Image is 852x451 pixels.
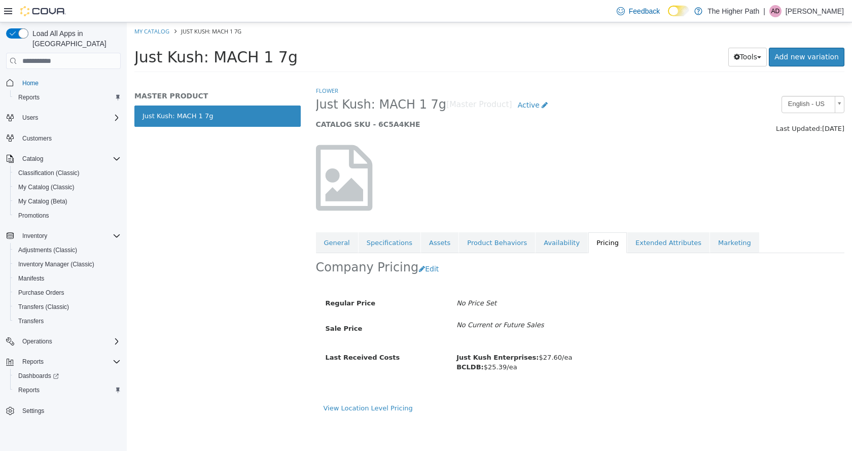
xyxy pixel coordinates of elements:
[10,314,125,328] button: Transfers
[2,75,125,90] button: Home
[18,386,40,394] span: Reports
[6,71,121,444] nav: Complex example
[18,169,80,177] span: Classification (Classic)
[769,5,782,17] div: Austin Delaye
[18,405,48,417] a: Settings
[330,299,417,306] i: No Current or Future Sales
[2,111,125,125] button: Users
[18,112,121,124] span: Users
[14,301,121,313] span: Transfers (Classic)
[18,260,94,268] span: Inventory Manager (Classic)
[18,77,43,89] a: Home
[18,153,121,165] span: Catalog
[14,195,72,207] a: My Catalog (Beta)
[22,358,44,366] span: Reports
[14,195,121,207] span: My Catalog (Beta)
[461,210,500,231] a: Pricing
[22,407,44,415] span: Settings
[14,167,121,179] span: Classification (Classic)
[649,102,695,110] span: Last Updated:
[14,272,121,285] span: Manifests
[10,90,125,105] button: Reports
[2,334,125,349] button: Operations
[18,76,121,89] span: Home
[613,1,664,21] a: Feedback
[771,5,780,17] span: AD
[2,403,125,418] button: Settings
[319,79,385,87] small: [Master Product]
[655,74,704,90] span: English - US
[10,194,125,209] button: My Catalog (Beta)
[14,181,79,193] a: My Catalog (Classic)
[330,331,412,339] b: Just Kush Enterprises:
[14,244,81,256] a: Adjustments (Classic)
[10,180,125,194] button: My Catalog (Classic)
[330,331,445,339] span: $27.60/ea
[330,341,357,349] b: BCLDB:
[763,5,765,17] p: |
[18,197,67,205] span: My Catalog (Beta)
[14,370,121,382] span: Dashboards
[8,69,174,78] h5: MASTER PRODUCT
[18,303,69,311] span: Transfers (Classic)
[601,25,641,44] button: Tools
[18,335,121,348] span: Operations
[583,210,632,231] a: Marketing
[668,6,689,16] input: Dark Mode
[8,5,43,13] a: My Catalog
[18,404,121,417] span: Settings
[18,356,121,368] span: Reports
[695,102,718,110] span: [DATE]
[14,181,121,193] span: My Catalog (Classic)
[14,210,53,222] a: Promotions
[409,210,461,231] a: Availability
[18,356,48,368] button: Reports
[20,6,66,16] img: Cova
[294,210,332,231] a: Assets
[2,131,125,146] button: Customers
[10,271,125,286] button: Manifests
[14,384,121,396] span: Reports
[14,315,48,327] a: Transfers
[655,74,718,91] a: English - US
[10,257,125,271] button: Inventory Manager (Classic)
[14,244,121,256] span: Adjustments (Classic)
[18,274,44,283] span: Manifests
[14,384,44,396] a: Reports
[54,5,115,13] span: Just Kush: MACH 1 7g
[14,258,98,270] a: Inventory Manager (Classic)
[22,155,43,163] span: Catalog
[22,232,47,240] span: Inventory
[199,331,273,339] span: Last Received Costs
[292,237,317,256] button: Edit
[10,243,125,257] button: Adjustments (Classic)
[707,5,759,17] p: The Higher Path
[8,26,171,44] span: Just Kush: MACH 1 7g
[2,152,125,166] button: Catalog
[642,25,718,44] a: Add new variation
[189,64,211,72] a: Flower
[18,246,77,254] span: Adjustments (Classic)
[330,277,370,285] i: No Price Set
[2,229,125,243] button: Inventory
[14,91,121,103] span: Reports
[22,114,38,122] span: Users
[14,272,48,285] a: Manifests
[18,230,51,242] button: Inventory
[18,372,59,380] span: Dashboards
[199,302,236,310] span: Sale Price
[391,79,413,87] span: Active
[10,383,125,397] button: Reports
[330,341,390,349] span: $25.39/ea
[14,287,121,299] span: Purchase Orders
[14,370,63,382] a: Dashboards
[10,166,125,180] button: Classification (Classic)
[22,134,52,143] span: Customers
[14,315,121,327] span: Transfers
[14,91,44,103] a: Reports
[18,212,49,220] span: Promotions
[18,93,40,101] span: Reports
[199,277,248,285] span: Regular Price
[189,237,292,253] h2: Company Pricing
[14,287,68,299] a: Purchase Orders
